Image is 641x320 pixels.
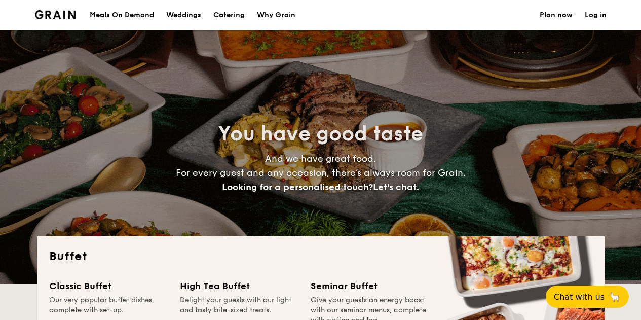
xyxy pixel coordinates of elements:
button: Chat with us🦙 [546,286,629,308]
div: Classic Buffet [49,279,168,293]
h2: Buffet [49,248,592,265]
div: High Tea Buffet [180,279,298,293]
span: Chat with us [554,292,605,302]
a: Logotype [35,10,76,19]
div: Seminar Buffet [311,279,429,293]
span: Let's chat. [373,182,419,193]
span: 🦙 [609,291,621,303]
img: Grain [35,10,76,19]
